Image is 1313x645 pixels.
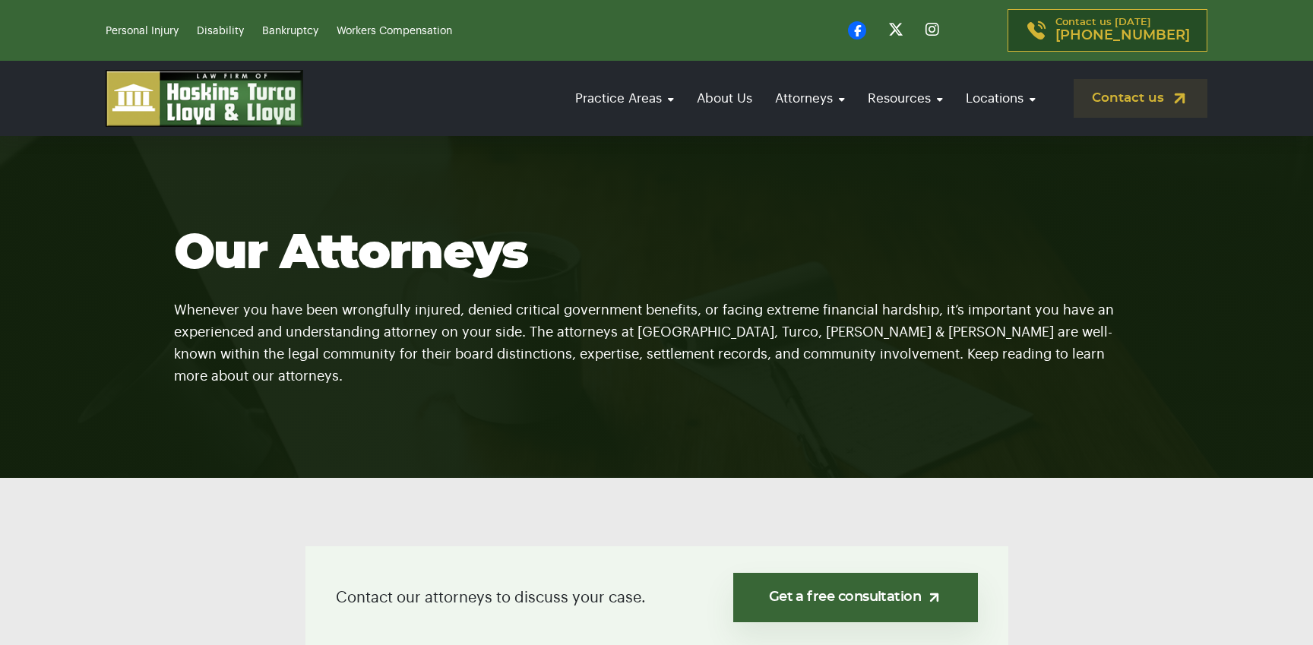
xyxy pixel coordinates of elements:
[733,573,977,622] a: Get a free consultation
[197,26,244,36] a: Disability
[174,227,1139,280] h1: Our Attorneys
[860,77,951,120] a: Resources
[337,26,452,36] a: Workers Compensation
[262,26,318,36] a: Bankruptcy
[689,77,760,120] a: About Us
[926,590,942,605] img: arrow-up-right-light.svg
[767,77,853,120] a: Attorneys
[568,77,682,120] a: Practice Areas
[1055,28,1190,43] span: [PHONE_NUMBER]
[1008,9,1207,52] a: Contact us [DATE][PHONE_NUMBER]
[106,26,179,36] a: Personal Injury
[1055,17,1190,43] p: Contact us [DATE]
[106,70,303,127] img: logo
[1074,79,1207,118] a: Contact us
[174,280,1139,387] p: Whenever you have been wrongfully injured, denied critical government benefits, or facing extreme...
[958,77,1043,120] a: Locations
